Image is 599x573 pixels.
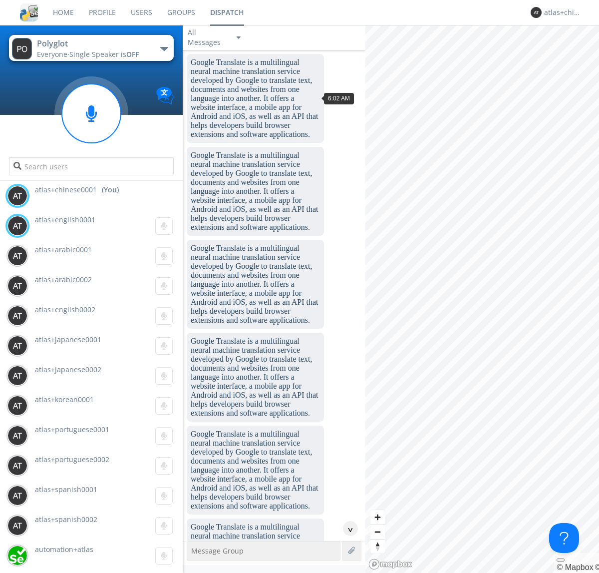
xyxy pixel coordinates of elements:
[370,525,385,539] button: Zoom out
[7,336,27,356] img: 373638.png
[35,485,97,494] span: atlas+spanish0001
[370,525,385,539] span: Zoom out
[7,246,27,266] img: 373638.png
[343,521,358,536] div: ^
[69,49,139,59] span: Single Speaker is
[188,27,228,47] div: All Messages
[35,215,95,224] span: atlas+english0001
[7,426,27,446] img: 373638.png
[37,38,149,49] div: Polyglot
[37,49,149,59] div: Everyone ·
[370,539,385,554] button: Reset bearing to north
[9,35,173,61] button: PolyglotEveryone·Single Speaker isOFF
[368,559,412,570] a: Mapbox logo
[9,157,173,175] input: Search users
[35,245,92,254] span: atlas+arabic0001
[549,523,579,553] iframe: Toggle Customer Support
[7,366,27,386] img: 373638.png
[191,430,320,511] dc-p: Google Translate is a multilingual neural machine translation service developed by Google to tran...
[7,216,27,236] img: 373638.png
[191,244,320,325] dc-p: Google Translate is a multilingual neural machine translation service developed by Google to tran...
[191,337,320,418] dc-p: Google Translate is a multilingual neural machine translation service developed by Google to tran...
[328,95,350,102] span: 6:02 AM
[7,276,27,296] img: 373638.png
[35,335,101,344] span: atlas+japanese0001
[7,186,27,206] img: 373638.png
[156,87,174,104] img: Translation enabled
[35,185,97,195] span: atlas+chinese0001
[7,486,27,506] img: 373638.png
[7,306,27,326] img: 373638.png
[35,545,93,554] span: automation+atlas
[237,36,241,39] img: caret-down-sm.svg
[370,510,385,525] button: Zoom in
[7,516,27,536] img: 373638.png
[7,546,27,566] img: d2d01cd9b4174d08988066c6d424eccd
[531,7,542,18] img: 373638.png
[126,49,139,59] span: OFF
[544,7,582,17] div: atlas+chinese0001
[35,455,109,464] span: atlas+portuguese0002
[20,3,38,21] img: cddb5a64eb264b2086981ab96f4c1ba7
[35,275,92,284] span: atlas+arabic0002
[35,515,97,524] span: atlas+spanish0002
[7,396,27,416] img: 373638.png
[102,185,119,195] div: (You)
[35,425,109,434] span: atlas+portuguese0001
[35,365,101,374] span: atlas+japanese0002
[191,58,320,139] dc-p: Google Translate is a multilingual neural machine translation service developed by Google to tran...
[35,395,94,404] span: atlas+korean0001
[557,559,565,562] button: Toggle attribution
[7,456,27,476] img: 373638.png
[191,151,320,232] dc-p: Google Translate is a multilingual neural machine translation service developed by Google to tran...
[35,305,95,314] span: atlas+english0002
[557,563,593,572] a: Mapbox
[12,38,32,59] img: 373638.png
